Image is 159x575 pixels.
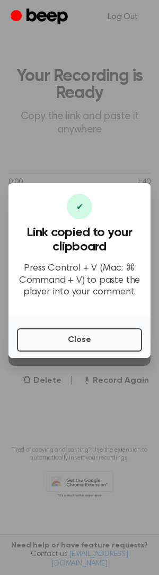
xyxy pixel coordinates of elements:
div: ✔ [67,194,92,219]
button: Close [17,328,142,352]
h3: Link copied to your clipboard [17,226,142,254]
a: Beep [11,7,70,28]
p: Press Control + V (Mac: ⌘ Command + V) to paste the player into your comment. [17,263,142,299]
a: Log Out [97,4,148,30]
